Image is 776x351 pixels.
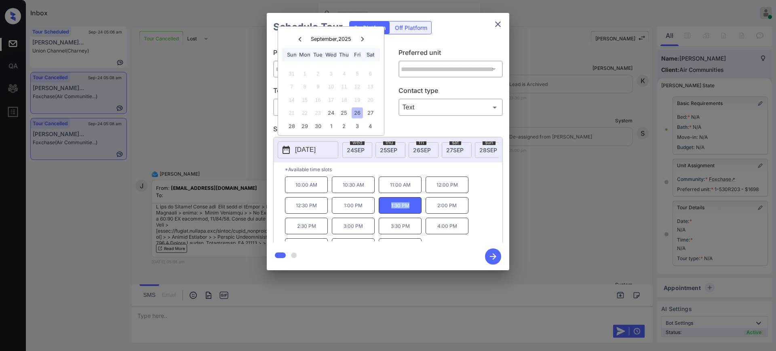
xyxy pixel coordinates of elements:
span: 28 SEP [479,147,497,153]
p: Tour type [273,86,378,99]
div: On Platform [350,21,390,34]
div: Not available Saturday, September 6th, 2025 [365,68,376,79]
div: Text [401,101,501,114]
div: Choose Thursday, October 2nd, 2025 [339,121,350,132]
span: sun [483,140,496,145]
div: Not available Monday, September 8th, 2025 [299,81,310,92]
div: September , 2025 [311,36,351,42]
div: Fri [352,49,363,60]
div: Not available Thursday, September 4th, 2025 [339,68,350,79]
div: In Person [275,101,376,114]
div: Not available Tuesday, September 23rd, 2025 [312,107,323,118]
div: Off Platform [391,21,431,34]
div: Not available Sunday, September 7th, 2025 [286,81,297,92]
span: wed [350,140,365,145]
span: 26 SEP [413,147,431,153]
p: 2:30 PM [285,218,328,234]
div: Not available Sunday, August 31st, 2025 [286,68,297,79]
div: Not available Saturday, September 13th, 2025 [365,81,376,92]
div: Choose Saturday, October 4th, 2025 [365,121,376,132]
div: Not available Friday, September 19th, 2025 [352,95,363,105]
p: 1:00 PM [332,197,375,214]
p: 10:30 AM [332,177,375,193]
div: Not available Friday, September 5th, 2025 [352,68,363,79]
button: close [490,16,506,32]
p: 10:00 AM [285,177,328,193]
p: 3:30 PM [379,218,422,234]
div: Not available Sunday, September 21st, 2025 [286,107,297,118]
p: 4:30 PM [285,238,328,255]
div: date-select [375,142,405,158]
p: 12:00 PM [426,177,468,193]
div: date-select [442,142,472,158]
div: Choose Friday, October 3rd, 2025 [352,121,363,132]
span: 25 SEP [380,147,397,153]
p: 5:30 PM [379,238,422,255]
div: Choose Thursday, September 25th, 2025 [339,107,350,118]
p: 5:00 PM [332,238,375,255]
button: [DATE] [278,141,338,158]
div: Not available Monday, September 22nd, 2025 [299,107,310,118]
div: Choose Wednesday, September 24th, 2025 [325,107,336,118]
div: month 2025-09 [280,67,381,132]
div: Choose Tuesday, September 30th, 2025 [312,121,323,132]
div: Choose Friday, September 26th, 2025 [352,107,363,118]
p: 1:30 PM [379,197,422,214]
div: Thu [339,49,350,60]
span: 24 SEP [347,147,365,153]
p: 3:00 PM [332,218,375,234]
div: Not available Wednesday, September 10th, 2025 [325,81,336,92]
p: 11:00 AM [379,177,422,193]
h2: Schedule Tour [267,13,349,41]
div: Not available Monday, September 15th, 2025 [299,95,310,105]
div: Not available Tuesday, September 2nd, 2025 [312,68,323,79]
p: 2:00 PM [426,197,468,214]
p: 12:30 PM [285,197,328,214]
div: Not available Thursday, September 18th, 2025 [339,95,350,105]
button: btn-next [480,246,506,267]
div: Not available Sunday, September 14th, 2025 [286,95,297,105]
p: [DATE] [295,145,316,155]
div: Not available Wednesday, September 17th, 2025 [325,95,336,105]
p: Preferred unit [399,48,503,61]
div: Wed [325,49,336,60]
span: sat [449,140,461,145]
p: 4:00 PM [426,218,468,234]
div: Not available Thursday, September 11th, 2025 [339,81,350,92]
div: Not available Saturday, September 20th, 2025 [365,95,376,105]
div: date-select [342,142,372,158]
p: Preferred community [273,48,378,61]
span: 27 SEP [446,147,464,153]
span: fri [416,140,426,145]
p: *Available time slots [285,162,502,177]
div: date-select [475,142,505,158]
div: Not available Monday, September 1st, 2025 [299,68,310,79]
div: date-select [409,142,439,158]
div: Sat [365,49,376,60]
div: Not available Wednesday, September 3rd, 2025 [325,68,336,79]
span: thu [383,140,395,145]
div: Choose Wednesday, October 1st, 2025 [325,121,336,132]
div: Tue [312,49,323,60]
div: Mon [299,49,310,60]
div: Choose Sunday, September 28th, 2025 [286,121,297,132]
div: Choose Saturday, September 27th, 2025 [365,107,376,118]
p: Contact type [399,86,503,99]
div: Choose Monday, September 29th, 2025 [299,121,310,132]
div: Sun [286,49,297,60]
p: Select slot [273,124,503,137]
div: Not available Tuesday, September 9th, 2025 [312,81,323,92]
div: Not available Friday, September 12th, 2025 [352,81,363,92]
div: Not available Tuesday, September 16th, 2025 [312,95,323,105]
